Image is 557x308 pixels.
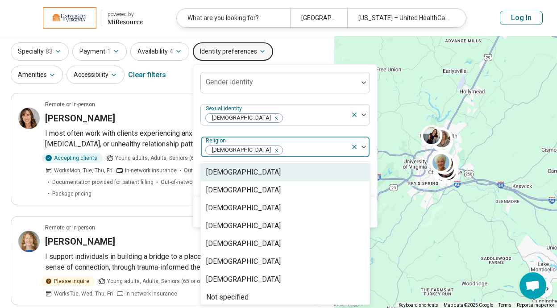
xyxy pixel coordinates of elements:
span: In-network insurance [125,290,177,298]
a: Terms (opens in new tab) [499,303,511,308]
div: [DEMOGRAPHIC_DATA] [206,167,281,178]
a: University of Virginiapowered by [14,7,143,29]
img: University of Virginia [43,7,96,29]
button: Log In [500,11,543,25]
span: 83 [46,47,53,56]
span: Works Mon, Tue, Thu, Fri [54,166,112,175]
p: I most often work with clients experiencing anxiety, [MEDICAL_DATA], [MEDICAL_DATA], or unhealthy... [45,128,316,150]
div: [DEMOGRAPHIC_DATA] [206,274,281,285]
span: Documentation provided for patient filling [52,178,154,186]
p: Remote or In-person [45,224,95,232]
h3: [PERSON_NAME] [45,112,115,125]
div: Please inquire [42,276,95,286]
span: Works Tue, Wed, Thu, Fri [54,290,113,298]
span: [DEMOGRAPHIC_DATA] [206,146,274,154]
div: Open chat [520,272,546,299]
label: Sexual identity [206,105,244,112]
p: Remote or In-person [45,100,95,108]
button: Payment1 [72,42,127,61]
div: Clear filters [128,64,166,86]
span: Young adults, Adults, Seniors (65 or older) [115,154,219,162]
div: [DEMOGRAPHIC_DATA] [206,185,281,196]
h3: [PERSON_NAME] [45,235,115,248]
button: Availability4 [130,42,189,61]
div: [DEMOGRAPHIC_DATA] [206,203,281,213]
span: Out-of-pocket [184,166,217,175]
p: I support individuals in building a bridge to a place within where they feel a deep sense of conn... [45,251,316,273]
button: Accessibility [67,66,125,84]
span: Package pricing [52,190,91,198]
a: Report a map error [517,303,554,308]
div: What are you looking for? [177,9,290,27]
button: Amenities [11,66,63,84]
div: [DEMOGRAPHIC_DATA] [206,238,281,249]
button: Identity preferences [193,42,273,61]
span: 4 [170,47,173,56]
div: Accepting clients [42,153,103,163]
span: 1 [107,47,111,56]
div: [GEOGRAPHIC_DATA] [290,9,347,27]
span: [DEMOGRAPHIC_DATA] [206,114,274,122]
span: Map data ©2025 Google [444,303,493,308]
div: [DEMOGRAPHIC_DATA] [206,256,281,267]
div: [US_STATE] – United HealthCare [347,9,461,27]
button: Specialty83 [11,42,69,61]
label: Gender identity [206,78,253,86]
label: Religion [206,137,228,144]
span: Out-of-network insurance [161,178,223,186]
span: In-network insurance [125,166,177,175]
div: Not specified [206,292,249,303]
div: [DEMOGRAPHIC_DATA] [206,221,281,231]
div: powered by [108,10,143,18]
span: Young adults, Adults, Seniors (65 or older) [107,277,211,285]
